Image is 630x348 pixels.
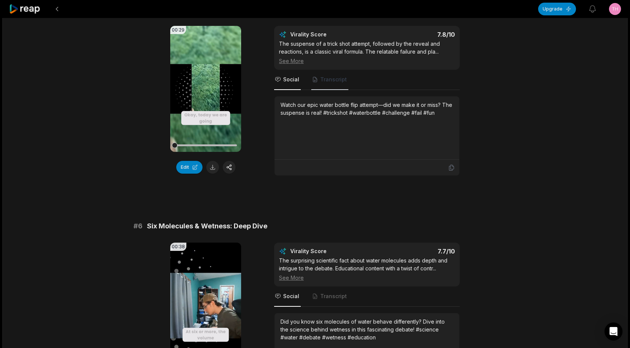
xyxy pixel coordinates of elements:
[133,221,142,231] span: # 6
[274,286,460,307] nav: Tabs
[320,76,347,83] span: Transcript
[280,318,453,341] div: Did you know six molecules of water behave differently? Dive into the science behind wetness in t...
[147,221,267,231] span: Six Molecules & Wetness: Deep Dive
[279,57,455,65] div: See More
[538,3,576,15] button: Upgrade
[170,26,241,152] video: Your browser does not support mp4 format.
[176,161,202,174] button: Edit
[279,40,455,65] div: The suspense of a trick shot attempt, followed by the reveal and reactions, is a classic viral fo...
[274,70,460,90] nav: Tabs
[283,76,299,83] span: Social
[375,247,455,255] div: 7.7 /10
[320,292,347,300] span: Transcript
[604,322,622,340] div: Open Intercom Messenger
[290,247,371,255] div: Virality Score
[279,256,455,282] div: The surprising scientific fact about water molecules adds depth and intrigue to the debate. Educa...
[279,274,455,282] div: See More
[290,31,371,38] div: Virality Score
[283,292,299,300] span: Social
[375,31,455,38] div: 7.8 /10
[280,101,453,117] div: Watch our epic water bottle flip attempt—did we make it or miss? The suspense is real! #trickshot...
